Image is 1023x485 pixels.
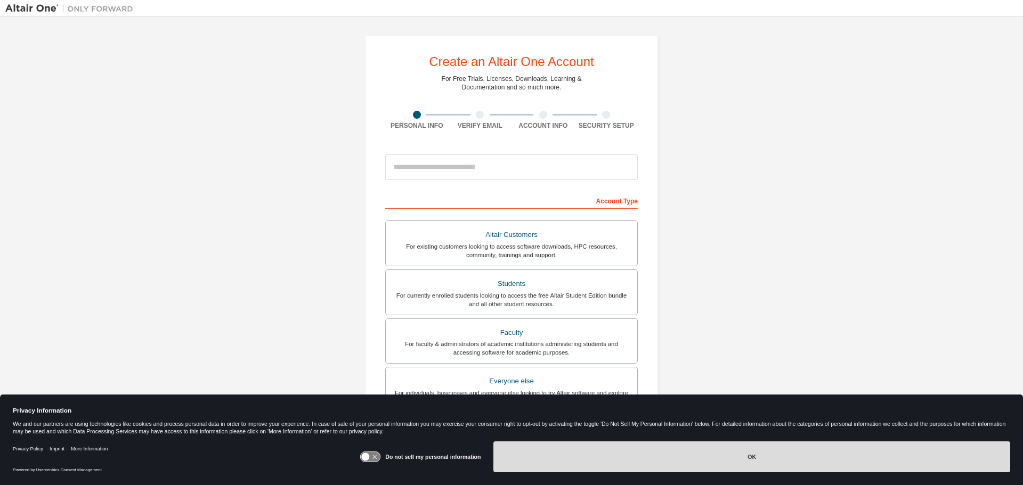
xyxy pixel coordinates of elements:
[392,325,631,340] div: Faculty
[575,121,638,130] div: Security Setup
[392,374,631,389] div: Everyone else
[392,227,631,242] div: Altair Customers
[442,75,582,92] div: For Free Trials, Licenses, Downloads, Learning & Documentation and so much more.
[392,389,631,406] div: For individuals, businesses and everyone else looking to try Altair software and explore our prod...
[429,55,594,68] div: Create an Altair One Account
[392,276,631,291] div: Students
[511,121,575,130] div: Account Info
[385,121,449,130] div: Personal Info
[392,242,631,259] div: For existing customers looking to access software downloads, HPC resources, community, trainings ...
[449,121,512,130] div: Verify Email
[392,340,631,357] div: For faculty & administrators of academic institutions administering students and accessing softwa...
[385,192,638,209] div: Account Type
[392,291,631,308] div: For currently enrolled students looking to access the free Altair Student Edition bundle and all ...
[5,3,139,14] img: Altair One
